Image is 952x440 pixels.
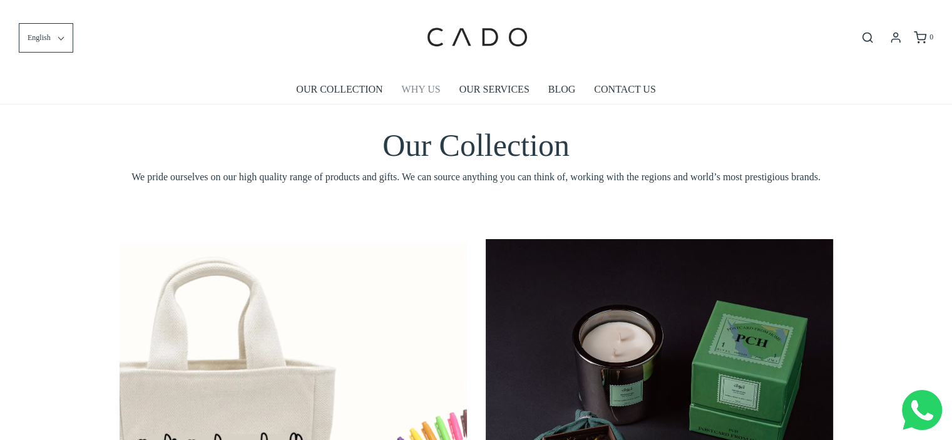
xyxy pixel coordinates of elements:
[382,128,570,163] span: Our Collection
[423,9,530,66] img: cadogifting
[357,104,416,114] span: Number of gifts
[913,31,933,44] a: 0
[357,53,419,63] span: Company name
[594,75,655,104] a: CONTACT US
[459,75,530,104] a: OUR SERVICES
[120,169,833,185] span: We pride ourselves on our high quality range of products and gifts. We can source anything you ca...
[548,75,576,104] a: BLOG
[402,75,441,104] a: WHY US
[902,390,942,430] img: Whatsapp
[929,33,933,41] span: 0
[28,32,51,44] span: English
[19,23,73,53] button: English
[296,75,382,104] a: OUR COLLECTION
[357,1,397,11] span: Last name
[856,31,879,44] button: Open search bar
